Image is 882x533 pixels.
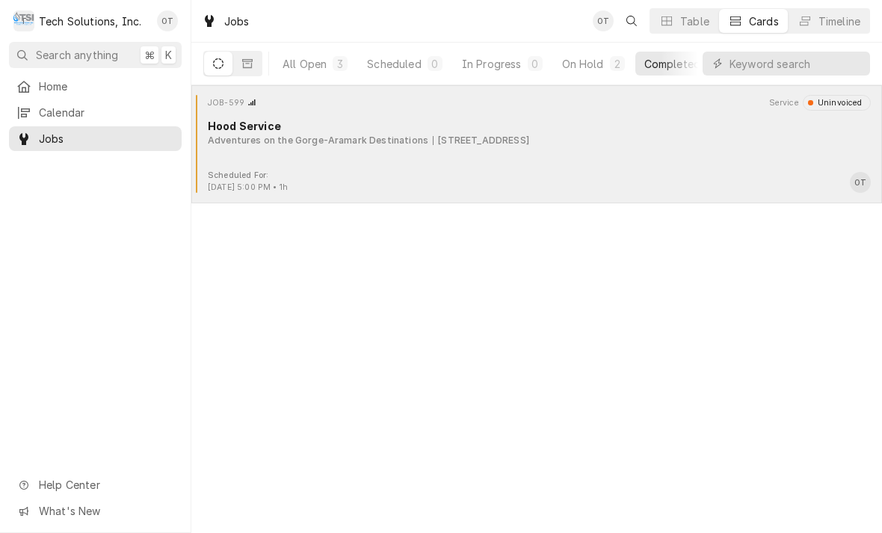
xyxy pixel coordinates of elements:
[620,9,644,33] button: Open search
[39,13,141,29] div: Tech Solutions, Inc.
[208,134,871,147] div: Object Subtext
[208,118,871,134] div: Object Title
[208,95,256,110] div: Card Header Primary Content
[13,10,34,31] div: T
[336,56,345,72] div: 3
[613,56,622,72] div: 2
[818,13,860,29] div: Timeline
[593,10,614,31] div: OT
[39,131,174,147] span: Jobs
[208,134,428,147] div: Object Subtext Primary
[39,503,173,519] span: What's New
[850,172,871,193] div: Card Footer Primary Content
[769,97,799,109] div: Object Extra Context Header
[9,472,182,497] a: Go to Help Center
[208,182,288,194] div: Object Extra Context Footer Value
[208,97,244,109] div: Object ID
[367,56,421,72] div: Scheduled
[803,95,871,110] div: Object Status
[165,47,172,63] span: K
[9,42,182,68] button: Search anything⌘K
[13,10,34,31] div: Tech Solutions, Inc.'s Avatar
[197,95,876,110] div: Card Header
[208,170,288,194] div: Card Footer Extra Context
[531,56,540,72] div: 0
[850,172,871,193] div: OT
[749,13,779,29] div: Cards
[644,56,700,72] div: Completed
[9,74,182,99] a: Home
[9,126,182,151] a: Jobs
[144,47,155,63] span: ⌘
[593,10,614,31] div: Otis Tooley's Avatar
[39,477,173,493] span: Help Center
[562,56,604,72] div: On Hold
[680,13,709,29] div: Table
[283,56,327,72] div: All Open
[769,95,871,110] div: Card Header Secondary Content
[197,170,876,194] div: Card Footer
[9,100,182,125] a: Calendar
[850,172,871,193] div: Otis Tooley's Avatar
[39,105,174,120] span: Calendar
[208,182,288,192] span: [DATE] 5:00 PM • 1h
[157,10,178,31] div: OT
[462,56,522,72] div: In Progress
[197,118,876,147] div: Card Body
[191,85,882,203] div: Job Card: JOB-599
[433,134,529,147] div: Object Subtext Secondary
[36,47,118,63] span: Search anything
[730,52,863,76] input: Keyword search
[39,78,174,94] span: Home
[431,56,440,72] div: 0
[813,97,863,109] div: Uninvoiced
[208,170,288,182] div: Object Extra Context Footer Label
[157,10,178,31] div: Otis Tooley's Avatar
[9,499,182,523] a: Go to What's New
